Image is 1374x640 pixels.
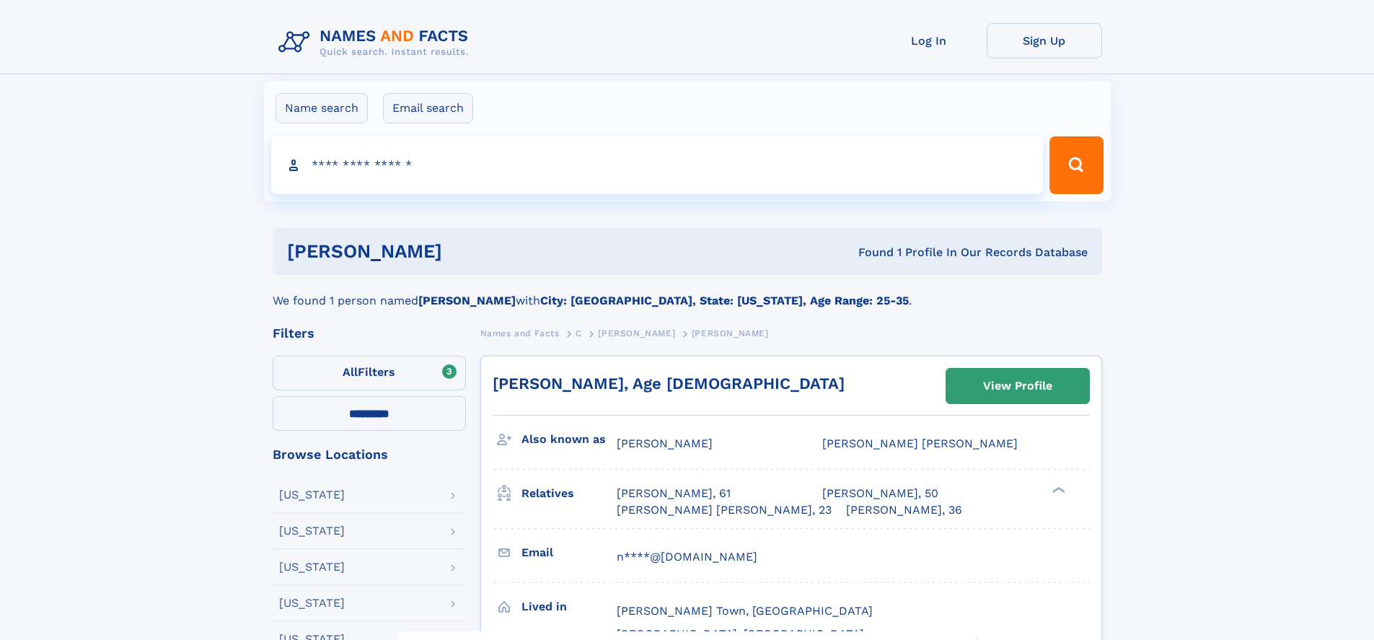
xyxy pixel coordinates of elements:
[480,324,560,342] a: Names and Facts
[521,595,617,619] h3: Lived in
[598,324,675,342] a: [PERSON_NAME]
[540,294,909,307] b: City: [GEOGRAPHIC_DATA], State: [US_STATE], Age Range: 25-35
[521,427,617,452] h3: Also known as
[273,448,466,461] div: Browse Locations
[276,93,368,123] label: Name search
[617,604,873,618] span: [PERSON_NAME] Town, [GEOGRAPHIC_DATA]
[279,597,345,609] div: [US_STATE]
[343,365,358,379] span: All
[521,540,617,565] h3: Email
[617,502,832,518] a: [PERSON_NAME] [PERSON_NAME], 23
[822,437,1018,450] span: [PERSON_NAME] [PERSON_NAME]
[271,136,1044,194] input: search input
[273,327,466,340] div: Filters
[273,275,1102,310] div: We found 1 person named with .
[871,23,987,58] a: Log In
[946,369,1089,403] a: View Profile
[279,561,345,573] div: [US_STATE]
[617,437,713,450] span: [PERSON_NAME]
[822,486,938,501] a: [PERSON_NAME], 50
[1049,136,1103,194] button: Search Button
[383,93,473,123] label: Email search
[692,328,769,338] span: [PERSON_NAME]
[983,369,1052,403] div: View Profile
[273,23,480,62] img: Logo Names and Facts
[1049,486,1066,495] div: ❯
[287,242,651,260] h1: [PERSON_NAME]
[846,502,962,518] a: [PERSON_NAME], 36
[418,294,516,307] b: [PERSON_NAME]
[279,489,345,501] div: [US_STATE]
[493,374,845,393] a: [PERSON_NAME], Age [DEMOGRAPHIC_DATA]
[576,324,582,342] a: C
[273,356,466,390] label: Filters
[617,486,731,501] a: [PERSON_NAME], 61
[598,328,675,338] span: [PERSON_NAME]
[987,23,1102,58] a: Sign Up
[576,328,582,338] span: C
[521,481,617,506] h3: Relatives
[279,525,345,537] div: [US_STATE]
[650,245,1088,260] div: Found 1 Profile In Our Records Database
